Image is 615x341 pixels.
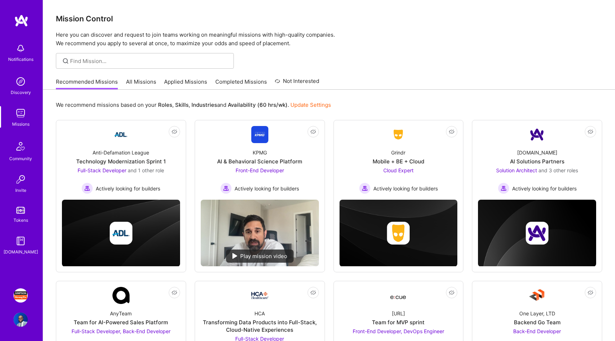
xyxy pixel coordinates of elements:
img: bell [14,41,28,56]
span: Back-End Developer [513,328,561,334]
div: KPMG [253,149,267,156]
a: Not Interested [275,77,319,90]
img: logo [14,14,28,27]
img: cover [478,200,596,267]
div: Notifications [8,56,33,63]
img: Company Logo [251,292,268,299]
img: Company Logo [529,126,546,143]
img: Company Logo [112,126,130,143]
span: Full-Stack Developer, Back-End Developer [72,328,170,334]
h3: Mission Control [56,14,602,23]
span: Actively looking for builders [96,185,160,192]
span: Actively looking for builders [512,185,577,192]
img: Company Logo [390,289,407,302]
a: Simpson Strong-Tie: DevOps [12,288,30,303]
img: Invite [14,172,28,187]
div: Backend Go Team [514,319,561,326]
div: Grindr [391,149,405,156]
img: Company Logo [251,126,268,143]
img: Company logo [526,222,548,245]
div: Anti-Defamation League [93,149,149,156]
img: tokens [16,207,25,214]
div: [DOMAIN_NAME] [4,248,38,256]
span: Front-End Developer [236,167,284,173]
p: Here you can discover and request to join teams working on meaningful missions with high-quality ... [56,31,602,48]
a: Company LogoGrindrMobile + BE + CloudCloud Expert Actively looking for buildersActively looking f... [340,126,458,194]
img: Company logo [110,222,132,245]
div: Play mission video [226,250,294,263]
a: Applied Missions [164,78,207,90]
a: Recommended Missions [56,78,118,90]
div: AI Solutions Partners [510,158,564,165]
div: HCA [254,310,265,317]
img: Company logo [387,222,410,245]
div: Mobile + BE + Cloud [373,158,424,165]
span: and 1 other role [128,167,164,173]
a: Company Logo[DOMAIN_NAME]AI Solutions PartnersSolution Architect and 3 other rolesActively lookin... [478,126,596,194]
img: Company Logo [390,128,407,141]
div: Community [9,155,32,162]
div: AI & Behavioral Science Platform [217,158,302,165]
b: Availability (60 hrs/wk) [228,101,288,108]
b: Roles [158,101,172,108]
div: [DOMAIN_NAME] [517,149,557,156]
i: icon EyeClosed [449,290,454,295]
img: teamwork [14,106,28,120]
span: Actively looking for builders [235,185,299,192]
img: No Mission [201,200,319,266]
div: Team for MVP sprint [372,319,425,326]
i: icon EyeClosed [310,290,316,295]
i: icon EyeClosed [310,129,316,135]
img: play [232,253,237,259]
img: cover [62,200,180,267]
img: Company Logo [112,287,130,304]
img: cover [340,200,458,267]
a: All Missions [126,78,156,90]
a: User Avatar [12,313,30,327]
a: Completed Missions [215,78,267,90]
b: Industries [191,101,217,108]
input: Find Mission... [70,57,228,65]
i: icon EyeClosed [588,290,593,295]
img: Actively looking for builders [220,183,232,194]
span: and 3 other roles [538,167,578,173]
div: [URL] [392,310,405,317]
div: Team for AI-Powered Sales Platform [74,319,168,326]
div: One Layer, LTD [519,310,555,317]
img: Actively looking for builders [498,183,509,194]
i: icon EyeClosed [172,129,177,135]
img: Company Logo [529,287,546,304]
a: Company LogoAnti-Defamation LeagueTechnology Modernization Sprint 1Full-Stack Developer and 1 oth... [62,126,180,194]
div: Transforming Data Products into Full-Stack, Cloud-Native Experiences [201,319,319,334]
i: icon EyeClosed [449,129,454,135]
div: Invite [15,187,26,194]
a: Company LogoKPMGAI & Behavioral Science PlatformFront-End Developer Actively looking for builders... [201,126,319,194]
div: Discovery [11,89,31,96]
img: Simpson Strong-Tie: DevOps [14,288,28,303]
b: Skills [175,101,189,108]
div: AnyTeam [110,310,132,317]
img: guide book [14,234,28,248]
img: Actively looking for builders [82,183,93,194]
img: Actively looking for builders [359,183,370,194]
span: Full-Stack Developer [78,167,126,173]
span: Actively looking for builders [373,185,438,192]
span: Solution Architect [496,167,537,173]
div: Technology Modernization Sprint 1 [76,158,166,165]
span: Cloud Expert [383,167,414,173]
img: discovery [14,74,28,89]
div: Tokens [14,216,28,224]
p: We recommend missions based on your , , and . [56,101,331,109]
i: icon EyeClosed [588,129,593,135]
img: Community [12,138,29,155]
span: Front-End Developer, DevOps Engineer [353,328,444,334]
img: User Avatar [14,313,28,327]
i: icon EyeClosed [172,290,177,295]
i: icon SearchGrey [62,57,70,65]
a: Update Settings [290,101,331,108]
div: Missions [12,120,30,128]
